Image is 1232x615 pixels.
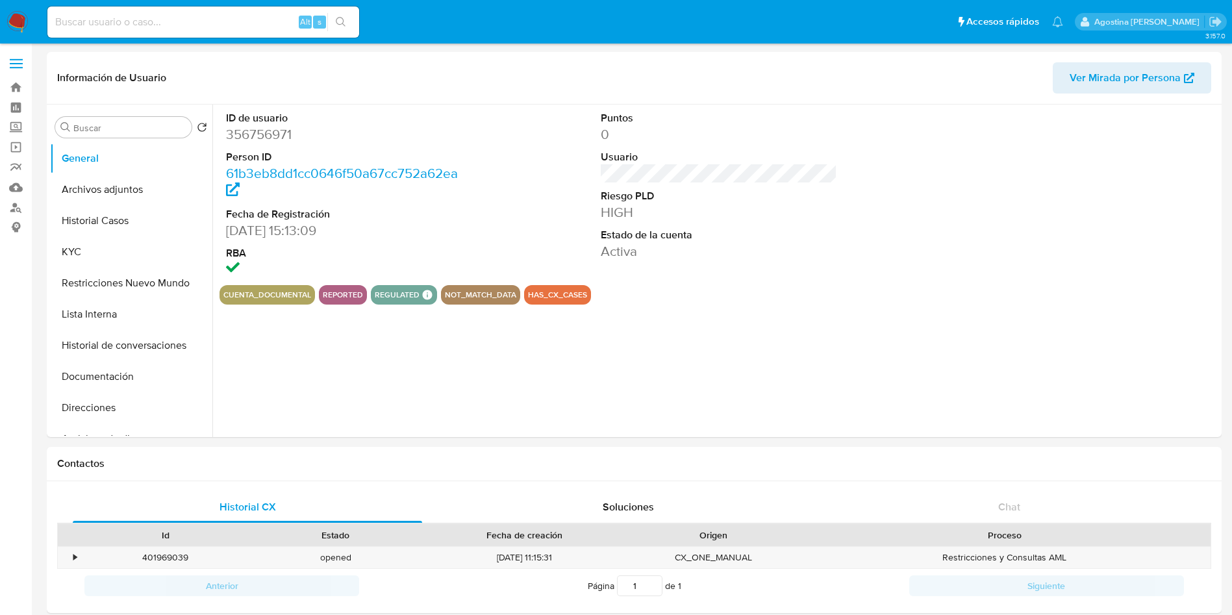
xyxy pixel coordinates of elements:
div: Origen [638,529,790,542]
button: Anterior [84,575,359,596]
div: Proceso [808,529,1201,542]
dt: Person ID [226,150,463,164]
span: s [318,16,321,28]
div: 401969039 [81,547,251,568]
dd: [DATE] 15:13:09 [226,221,463,240]
button: Historial de conversaciones [50,330,212,361]
button: Documentación [50,361,212,392]
button: Direcciones [50,392,212,423]
div: • [73,551,77,564]
span: Alt [300,16,310,28]
h1: Contactos [57,457,1211,470]
span: Ver Mirada por Persona [1070,62,1181,94]
div: Id [90,529,242,542]
div: Estado [260,529,412,542]
dd: HIGH [601,203,838,221]
button: Volver al orden por defecto [197,122,207,136]
span: Soluciones [603,499,654,514]
input: Buscar [73,122,186,134]
button: Siguiente [909,575,1184,596]
a: 61b3eb8dd1cc0646f50a67cc752a62ea [226,164,458,201]
button: regulated [375,292,420,297]
div: [DATE] 11:15:31 [421,547,629,568]
span: Accesos rápidos [966,15,1039,29]
dt: Estado de la cuenta [601,228,838,242]
button: reported [323,292,363,297]
span: 1 [678,579,681,592]
dd: 356756971 [226,125,463,144]
div: Fecha de creación [430,529,620,542]
dd: 0 [601,125,838,144]
input: Buscar usuario o caso... [47,14,359,31]
button: Archivos adjuntos [50,174,212,205]
span: Historial CX [220,499,276,514]
button: not_match_data [445,292,516,297]
dt: ID de usuario [226,111,463,125]
button: Buscar [60,122,71,132]
span: Chat [998,499,1020,514]
button: KYC [50,236,212,268]
dt: Riesgo PLD [601,189,838,203]
a: Notificaciones [1052,16,1063,27]
dt: RBA [226,246,463,260]
p: agostina.faruolo@mercadolibre.com [1094,16,1204,28]
button: has_cx_cases [528,292,587,297]
button: cuenta_documental [223,292,311,297]
span: Página de [588,575,681,596]
dt: Fecha de Registración [226,207,463,221]
a: Salir [1209,15,1222,29]
dd: Activa [601,242,838,260]
div: opened [251,547,421,568]
button: Anticipos de dinero [50,423,212,455]
dt: Puntos [601,111,838,125]
button: Historial Casos [50,205,212,236]
dt: Usuario [601,150,838,164]
h1: Información de Usuario [57,71,166,84]
button: Restricciones Nuevo Mundo [50,268,212,299]
button: Lista Interna [50,299,212,330]
div: Restricciones y Consultas AML [799,547,1211,568]
button: search-icon [327,13,354,31]
button: General [50,143,212,174]
button: Ver Mirada por Persona [1053,62,1211,94]
div: CX_ONE_MANUAL [629,547,799,568]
